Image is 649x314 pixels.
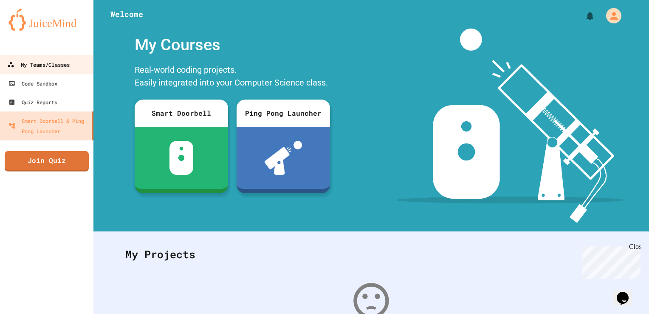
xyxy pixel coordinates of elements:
[135,100,228,127] div: Smart Doorbell
[3,3,59,54] div: Chat with us now!Close
[8,9,85,31] img: logo-orange.svg
[597,6,624,26] div: My Account
[7,60,70,70] div: My Teams/Classes
[130,29,334,61] div: My Courses
[613,280,641,305] iframe: chat widget
[265,141,302,175] img: ppl-with-ball.png
[237,100,330,127] div: Ping Pong Launcher
[569,9,597,23] div: My Notifications
[169,141,194,175] img: sdb-white.svg
[8,78,57,88] div: Code Sandbox
[130,61,334,93] div: Real-world coding projects. Easily integrated into your Computer Science class.
[578,243,641,279] iframe: chat widget
[8,97,57,107] div: Quiz Reports
[8,116,88,136] div: Smart Doorbell & Ping Pong Launcher
[5,151,89,171] a: Join Quiz
[117,238,626,271] div: My Projects
[396,29,624,223] img: banner-image-my-projects.png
